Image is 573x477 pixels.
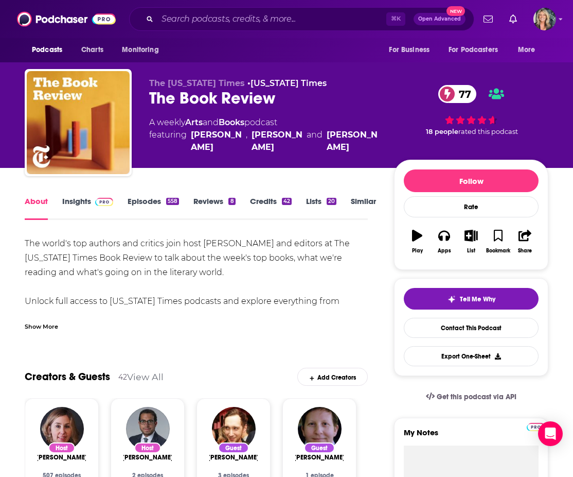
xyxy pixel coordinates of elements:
[128,196,179,220] a: Episodes558
[485,223,511,260] button: Bookmark
[404,169,539,192] button: Follow
[191,129,242,154] a: Pamela Paul
[126,407,170,451] img: Gilbert Cruz
[36,453,87,462] a: Pamela Paul
[304,442,335,453] div: Guest
[518,43,535,57] span: More
[208,453,259,462] a: Matthew Schneier
[446,6,465,16] span: New
[228,198,235,205] div: 8
[412,248,423,254] div: Play
[437,393,516,401] span: Get this podcast via API
[533,8,556,30] button: Show profile menu
[404,428,539,446] label: My Notes
[527,423,545,431] img: Podchaser Pro
[193,196,235,220] a: Reviews8
[218,442,249,453] div: Guest
[17,9,116,29] a: Podchaser - Follow, Share and Rate Podcasts
[27,71,130,174] img: The Book Review
[62,196,113,220] a: InsightsPodchaser Pro
[294,453,345,462] span: [PERSON_NAME]
[442,40,513,60] button: open menu
[518,248,532,254] div: Share
[382,40,442,60] button: open menu
[458,223,485,260] button: List
[208,453,259,462] span: [PERSON_NAME]
[149,129,378,154] span: featuring
[389,43,429,57] span: For Business
[118,372,127,382] div: 42
[115,40,172,60] button: open menu
[404,196,539,217] div: Rate
[527,421,545,431] a: Pro website
[426,128,458,135] span: 18 people
[511,40,548,60] button: open menu
[25,40,76,60] button: open menu
[294,453,345,462] a: Robert Kolker
[404,223,431,260] button: Play
[505,10,521,28] a: Show notifications dropdown
[129,7,474,31] div: Search podcasts, credits, & more...
[36,453,87,462] span: [PERSON_NAME]
[414,13,465,25] button: Open AdvancedNew
[298,407,342,451] img: Robert Kolker
[533,8,556,30] span: Logged in as lisa.beech
[25,236,368,410] div: The world's top authors and critics join host [PERSON_NAME] and editors at The [US_STATE] Times B...
[306,196,336,220] a: Lists20
[185,117,203,127] a: Arts
[404,288,539,310] button: tell me why sparkleTell Me Why
[327,198,336,205] div: 20
[438,85,476,103] a: 77
[149,78,245,88] span: The [US_STATE] Times
[32,43,62,57] span: Podcasts
[127,371,164,382] a: View All
[250,78,327,88] a: [US_STATE] Times
[467,248,475,254] div: List
[479,10,497,28] a: Show notifications dropdown
[122,43,158,57] span: Monitoring
[81,43,103,57] span: Charts
[418,384,525,410] a: Get this podcast via API
[122,453,173,462] a: Gilbert Cruz
[282,198,292,205] div: 42
[460,295,495,303] span: Tell Me Why
[327,129,378,154] a: [PERSON_NAME]
[512,223,539,260] button: Share
[404,346,539,366] button: Export One-Sheet
[25,196,48,220] a: About
[252,129,302,154] a: Gilbert Cruz
[449,43,498,57] span: For Podcasters
[458,128,518,135] span: rated this podcast
[203,117,219,127] span: and
[486,248,510,254] div: Bookmark
[404,318,539,338] a: Contact This Podcast
[431,223,457,260] button: Apps
[449,85,476,103] span: 77
[48,442,75,453] div: Host
[134,442,161,453] div: Host
[418,16,461,22] span: Open Advanced
[250,196,292,220] a: Credits42
[538,421,563,446] div: Open Intercom Messenger
[247,78,327,88] span: •
[297,368,368,386] div: Add Creators
[212,407,256,451] img: Matthew Schneier
[149,116,378,154] div: A weekly podcast
[75,40,110,60] a: Charts
[40,407,84,451] img: Pamela Paul
[351,196,376,220] a: Similar
[386,12,405,26] span: ⌘ K
[95,198,113,206] img: Podchaser Pro
[307,129,323,154] span: and
[166,198,179,205] div: 558
[447,295,456,303] img: tell me why sparkle
[394,78,548,142] div: 77 18 peoplerated this podcast
[122,453,173,462] span: [PERSON_NAME]
[219,117,244,127] a: Books
[25,370,110,383] a: Creators & Guests
[533,8,556,30] img: User Profile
